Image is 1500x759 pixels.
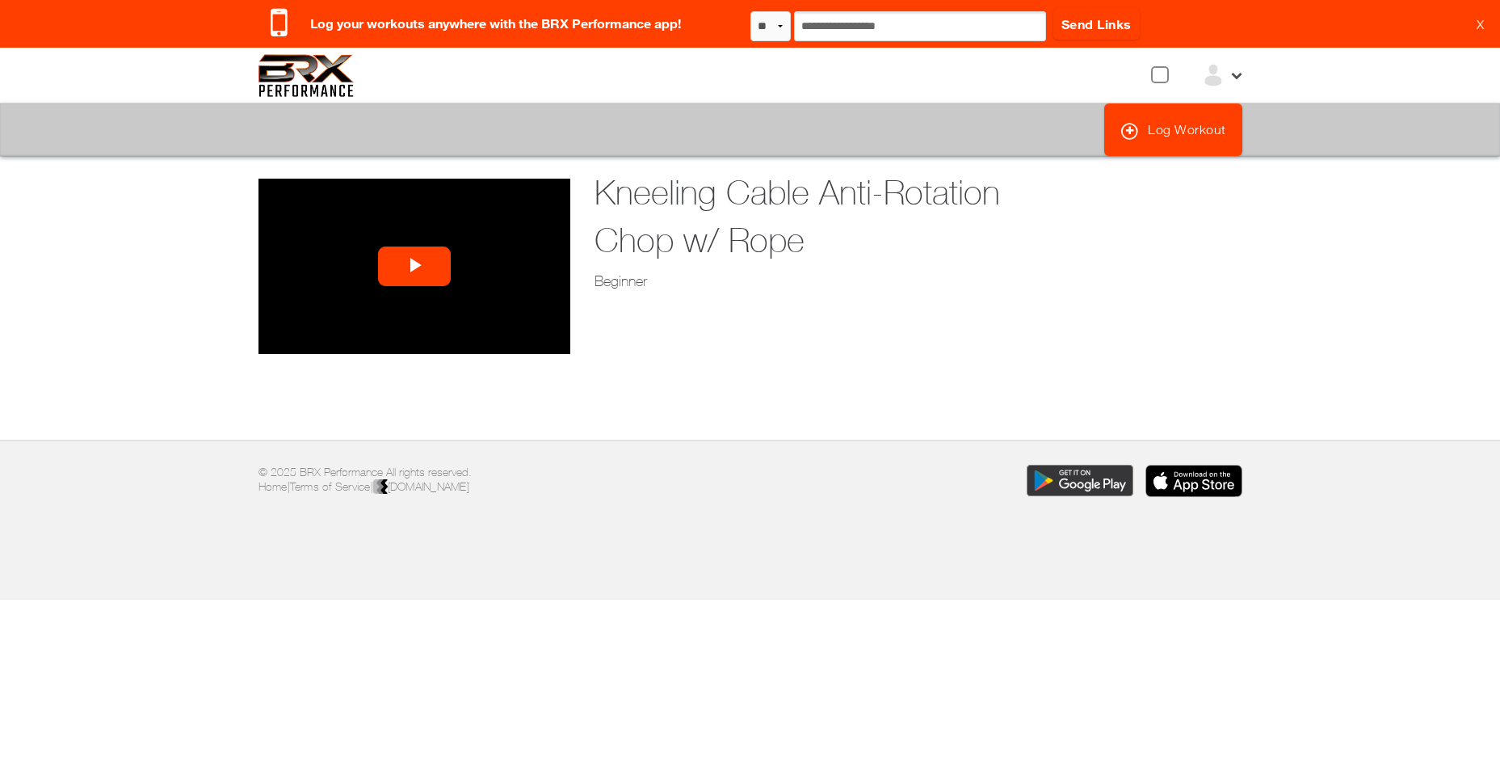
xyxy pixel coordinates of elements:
[258,179,570,354] div: Video Player
[258,480,288,493] a: Home
[258,465,738,496] p: © 2025 BRX Performance All rights reserved. | |
[595,169,1074,264] h1: Kneeling Cable Anti-Rotation Chop w/ Rope
[1145,465,1242,497] img: Download the BRX Performance app for iOS
[1053,8,1140,40] a: Send Links
[1104,103,1242,156] a: Log Workout
[290,480,371,493] a: Terms of Service
[595,271,1074,291] h2: Beginner
[373,479,388,495] img: colorblack-fill
[1027,465,1133,497] img: Download the BRX Performance app for Google Play
[1477,16,1484,32] a: X
[1201,63,1225,87] img: ex-default-user.svg
[373,480,469,493] a: [DOMAIN_NAME]
[378,247,451,286] button: Play Video
[258,54,355,97] img: 6f7da32581c89ca25d665dc3aae533e4f14fe3ef_original.svg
